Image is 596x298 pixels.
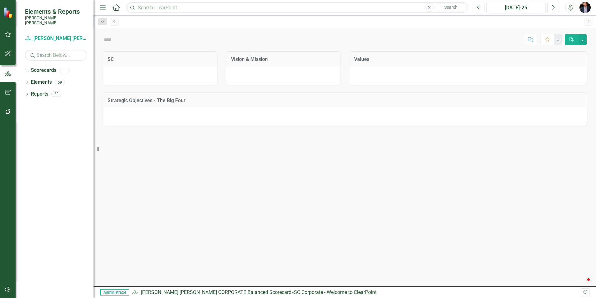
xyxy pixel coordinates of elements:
iframe: Intercom live chat [575,277,590,292]
img: Chris Amodeo [579,2,591,13]
button: Search [435,3,467,12]
span: Search [444,5,458,10]
div: 69 [55,80,65,85]
a: Reports [31,91,48,98]
h3: Vision & Mission [231,57,336,62]
div: [DATE]-25 [488,4,544,12]
div: SC Corporate - Welcome to ClearPoint [294,289,377,295]
h3: Strategic Objectives - The Big Four [108,98,582,103]
a: [PERSON_NAME] [PERSON_NAME] CORPORATE Balanced Scorecard [25,35,87,42]
button: [DATE]-25 [486,2,546,13]
span: Elements & Reports [25,8,87,15]
a: Elements [31,79,52,86]
span: Administrator [100,289,129,296]
h3: SC [108,57,212,62]
small: [PERSON_NAME] [PERSON_NAME] [25,15,87,26]
img: Not Defined [103,35,113,45]
div: 33 [51,92,61,97]
a: Scorecards [31,67,56,74]
input: Search Below... [25,50,87,61]
div: » [132,289,581,296]
a: [PERSON_NAME] [PERSON_NAME] CORPORATE Balanced Scorecard [141,289,291,295]
h3: Values [354,57,582,62]
input: Search ClearPoint... [126,2,468,13]
img: ClearPoint Strategy [2,7,14,18]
